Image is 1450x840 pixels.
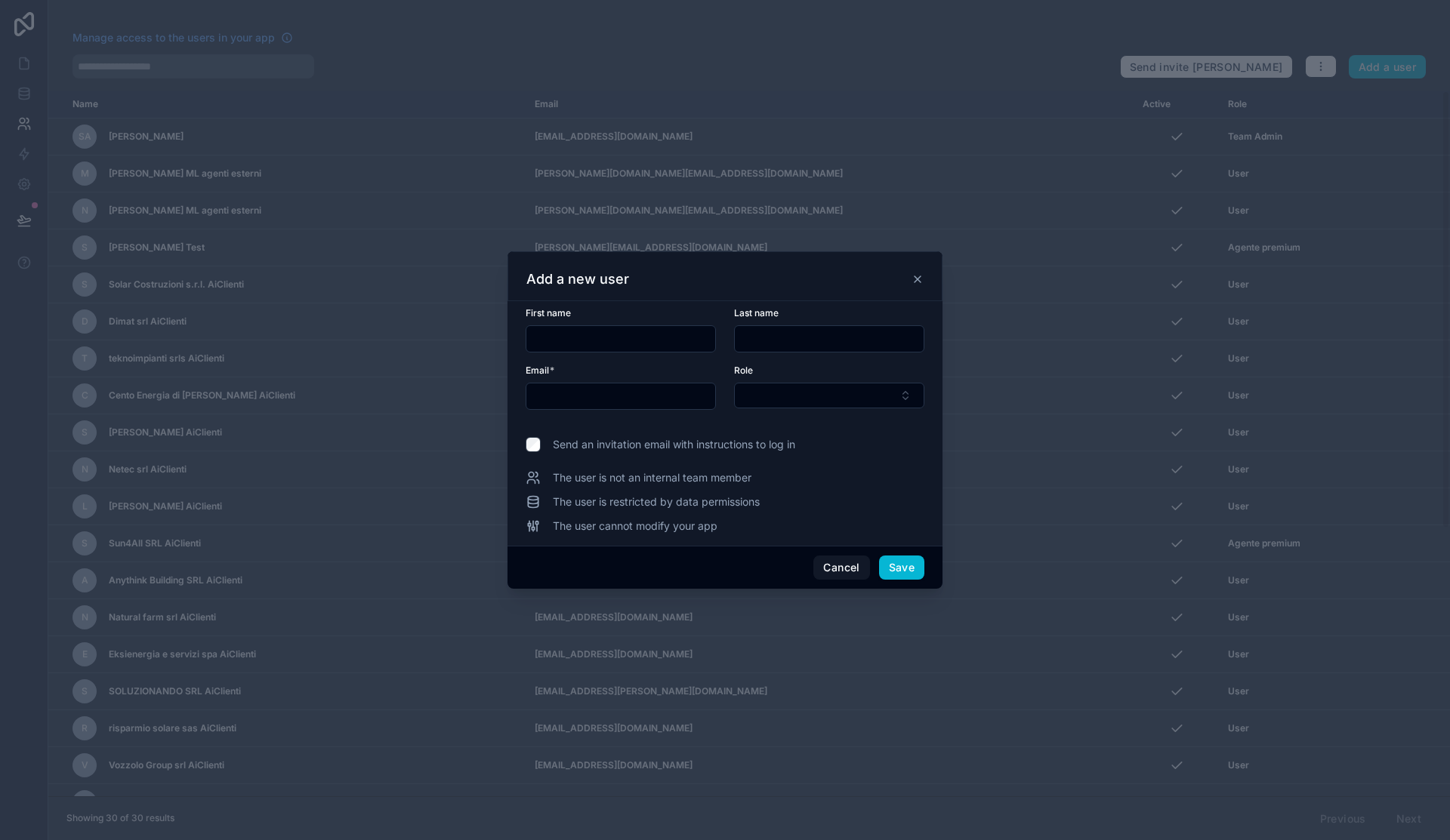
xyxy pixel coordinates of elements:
span: The user is restricted by data permissions [553,494,760,509]
h3: Add a new user [526,270,629,288]
span: Role [734,365,753,376]
input: Send an invitation email with instructions to log in [526,437,541,452]
button: Select Button [734,383,924,408]
span: The user is not an internal team member [553,470,751,485]
span: Email [526,365,549,376]
button: Save [879,555,924,580]
span: Send an invitation email with instructions to log in [553,437,795,452]
button: Cancel [813,555,869,580]
span: The user cannot modify your app [553,518,717,534]
span: Last name [734,307,779,318]
span: First name [526,307,571,318]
